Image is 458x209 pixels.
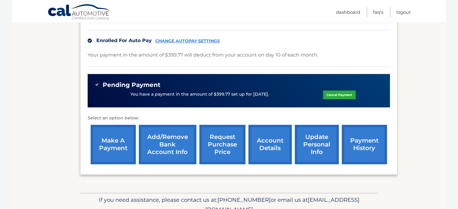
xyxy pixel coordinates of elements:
a: make a payment [91,125,136,164]
a: payment history [342,125,387,164]
a: Cal Automotive [48,4,111,21]
a: FAQ's [373,7,383,17]
a: Dashboard [336,7,360,17]
span: [PHONE_NUMBER] [217,196,271,203]
img: check-green.svg [95,82,99,87]
a: Add/Remove bank account info [139,125,196,164]
span: Pending Payment [103,81,160,89]
p: Select an option below: [88,115,390,122]
a: request purchase price [199,125,245,164]
a: account details [248,125,292,164]
span: Enrolled For Auto Pay [96,38,152,43]
a: update personal info [295,125,339,164]
p: Your payment in the amount of $399.77 will deduct from your account on day 10 of each month. [88,51,318,59]
a: Logout [396,7,411,17]
p: You have a payment in the amount of $399.77 set up for [DATE]. [130,91,269,98]
a: CHANGE AUTOPAY SETTINGS [155,38,220,44]
img: check.svg [88,38,92,43]
a: Cancel Payment [323,91,356,99]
